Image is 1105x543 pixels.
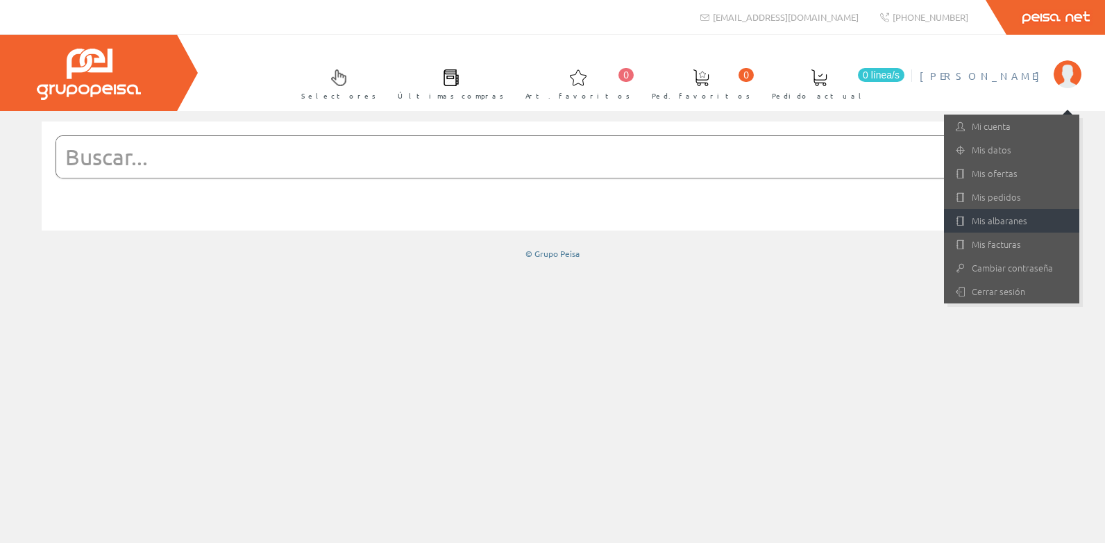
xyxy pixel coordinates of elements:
a: Cerrar sesión [944,280,1079,303]
a: Mis albaranes [944,209,1079,233]
span: Ped. favoritos [652,89,750,103]
span: [PERSON_NAME] [920,69,1047,83]
span: Selectores [301,89,376,103]
a: Selectores [287,58,383,108]
span: Últimas compras [398,89,504,103]
a: Mis pedidos [944,185,1079,209]
a: Mi cuenta [944,115,1079,138]
span: Pedido actual [772,89,866,103]
span: [EMAIL_ADDRESS][DOMAIN_NAME] [713,11,859,23]
a: Cambiar contraseña [944,256,1079,280]
a: [PERSON_NAME] [920,58,1081,71]
a: Mis facturas [944,233,1079,256]
div: © Grupo Peisa [42,248,1063,260]
img: Grupo Peisa [37,49,141,100]
span: 0 [618,68,634,82]
span: 0 [739,68,754,82]
span: 0 línea/s [858,68,904,82]
a: Mis ofertas [944,162,1079,185]
span: [PHONE_NUMBER] [893,11,968,23]
span: Art. favoritos [525,89,630,103]
a: Mis datos [944,138,1079,162]
a: Últimas compras [384,58,511,108]
input: Buscar... [56,136,1015,178]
